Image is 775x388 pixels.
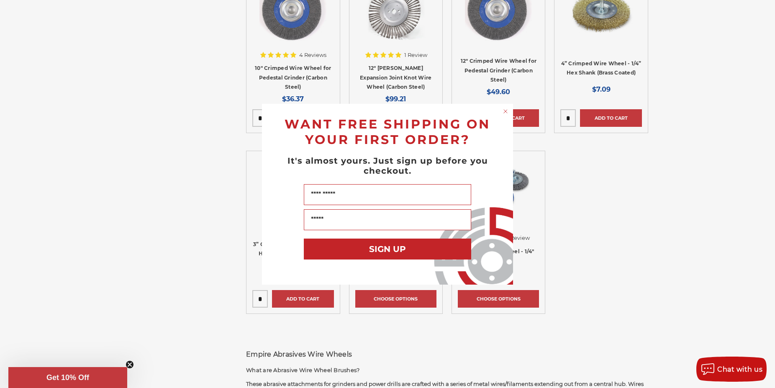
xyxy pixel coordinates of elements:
span: Chat with us [717,365,762,373]
button: Close dialog [501,107,510,116]
button: SIGN UP [304,239,471,260]
button: Chat with us [696,357,767,382]
span: It's almost yours. Just sign up before you checkout. [287,156,488,176]
span: WANT FREE SHIPPING ON YOUR FIRST ORDER? [285,116,490,147]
